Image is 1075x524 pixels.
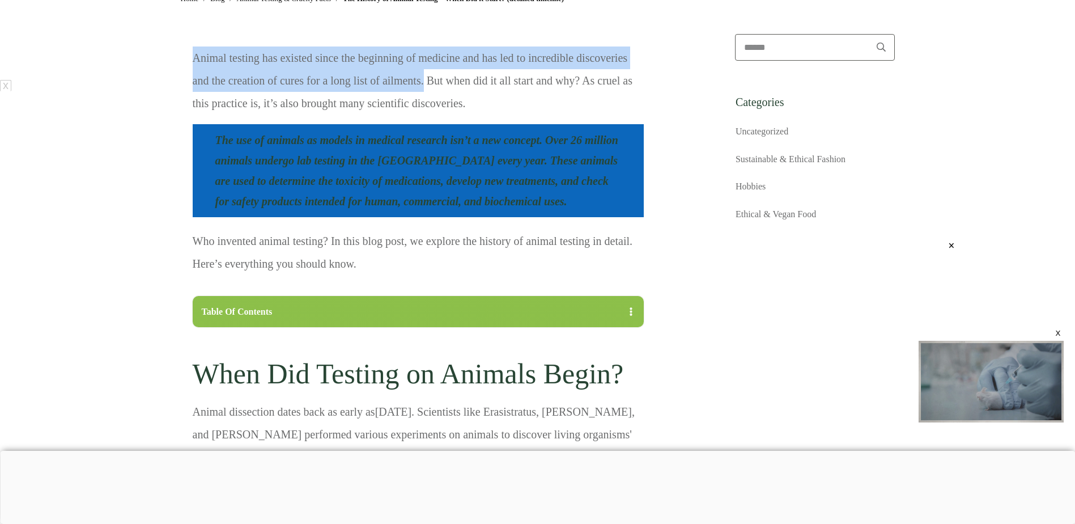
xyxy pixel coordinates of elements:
[193,47,644,123] p: Animal testing has existed since the beginning of medicine and has led to incredible discoveries ...
[375,405,411,418] a: [DATE]
[736,179,766,195] a: Hobbies
[253,451,822,521] iframe: Advertisement
[736,95,894,109] h5: Categories
[736,124,788,140] a: Uncategorized
[919,341,1064,422] div: Video Player
[202,306,622,317] div: Table Of Contents
[193,230,644,284] p: Who invented animal testing? In this blog post, we explore the history of animal testing in detai...
[1053,328,1063,337] div: x
[193,340,644,399] h2: When Did Testing on Animals Begin?
[215,134,618,208] span: The use of animals as models in medical research isn’t a new concept. Over 26 million animals und...
[736,206,816,223] a: Ethical & Vegan Food
[788,243,958,384] a: ×
[736,151,845,168] a: Sustainable & Ethical Fashion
